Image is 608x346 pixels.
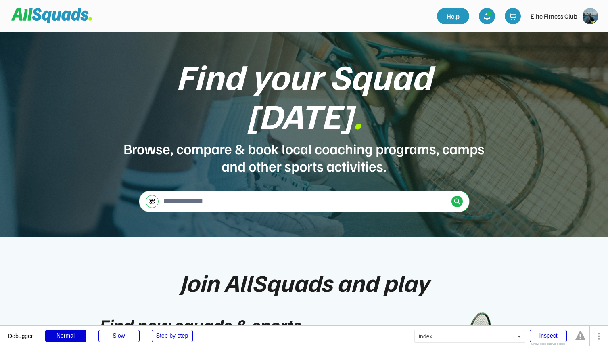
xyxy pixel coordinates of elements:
div: Find your Squad [DATE] [123,57,486,135]
div: Join AllSquads and play [180,269,429,296]
div: Elite Fitness Club [531,11,577,21]
div: Debugger [8,326,33,339]
img: Squad%20Logo.svg [11,8,92,23]
a: Help [437,8,469,24]
img: 01%20%283%29.png [582,8,598,24]
div: Slow [98,330,140,342]
img: Icon%20%2838%29.svg [454,198,460,205]
div: Normal [45,330,86,342]
img: shopping-cart-01%20%281%29.svg [509,12,517,20]
div: index [414,330,525,343]
font: . [353,93,362,137]
img: settings-03.svg [149,198,155,204]
img: bell-03%20%281%29.svg [483,12,491,20]
div: Browse, compare & book local coaching programs, camps and other sports activities. [123,140,486,174]
div: Step-by-step [152,330,193,342]
div: Show responsive boxes [530,342,567,346]
div: Inspect [530,330,567,342]
div: Find new squads & sports [98,312,300,338]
